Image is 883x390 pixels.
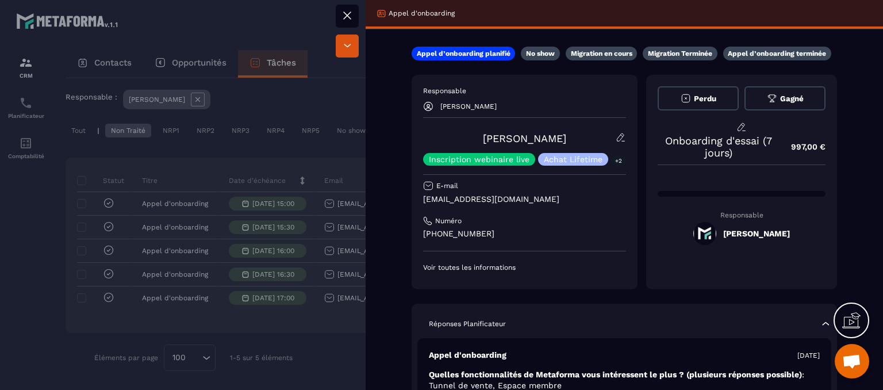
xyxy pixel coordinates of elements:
p: Appel d'onboarding [429,350,506,361]
a: Ouvrir le chat [835,344,869,378]
h5: [PERSON_NAME] [723,229,790,238]
p: +2 [611,155,626,167]
p: Responsable [423,86,626,95]
p: Inscription webinaire live [429,155,529,163]
p: Appel d’onboarding terminée [728,49,826,58]
button: Gagné [744,86,826,110]
p: Responsable [658,211,826,219]
p: Voir toutes les informations [423,263,626,272]
p: [PHONE_NUMBER] [423,228,626,239]
p: Numéro [435,216,462,225]
p: Appel d’onboarding planifié [417,49,510,58]
p: [DATE] [797,351,820,360]
p: Migration Terminée [648,49,712,58]
p: Migration en cours [571,49,632,58]
p: Réponses Planificateur [429,319,506,328]
p: Appel d'onboarding [389,9,455,18]
p: E-mail [436,181,458,190]
p: Achat Lifetime [544,155,602,163]
p: [EMAIL_ADDRESS][DOMAIN_NAME] [423,194,626,205]
a: [PERSON_NAME] [483,132,566,144]
p: [PERSON_NAME] [440,102,497,110]
span: Perdu [694,94,716,103]
p: Onboarding d'essai (7 jours) [658,135,780,159]
p: No show [526,49,555,58]
button: Perdu [658,86,739,110]
p: 997,00 € [780,136,826,158]
span: Gagné [780,94,804,103]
